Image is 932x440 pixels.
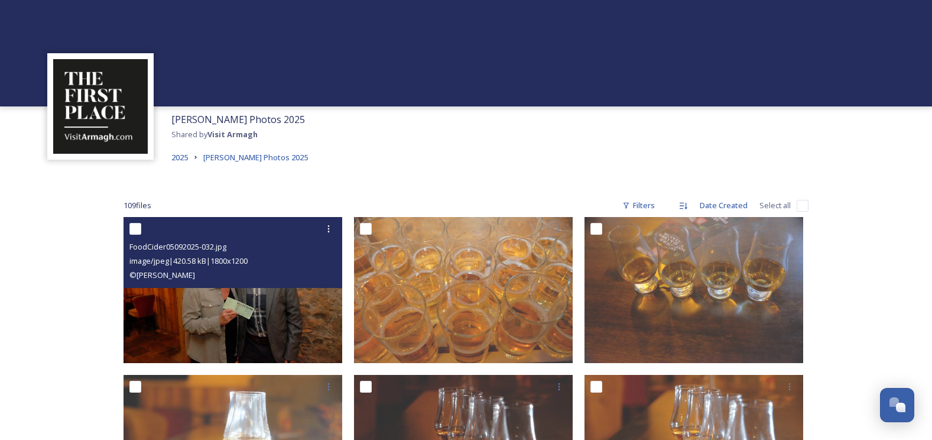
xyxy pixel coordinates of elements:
img: FoodCider05092025-032.jpg [124,217,342,363]
span: Select all [759,200,791,211]
span: FoodCider05092025-032.jpg [129,241,226,252]
div: Filters [616,194,661,217]
span: © [PERSON_NAME] [129,270,195,280]
span: [PERSON_NAME] Photos 2025 [203,152,308,163]
span: image/jpeg | 420.58 kB | 1800 x 1200 [129,255,248,266]
img: THE-FIRST-PLACE-VISIT-ARMAGH.COM-BLACK.jpg [53,59,148,154]
span: [PERSON_NAME] Photos 2025 [171,113,305,126]
img: FoodCider05092025-031.jpg [354,217,573,363]
div: Date Created [694,194,754,217]
button: Open Chat [880,388,914,422]
strong: Visit Armagh [207,129,258,140]
img: FoodCider05092025-030.jpg [584,217,803,363]
a: [PERSON_NAME] Photos 2025 [203,150,308,164]
a: 2025 [171,150,188,164]
span: 109 file s [124,200,151,211]
span: Shared by [171,129,258,140]
span: 2025 [171,152,188,163]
